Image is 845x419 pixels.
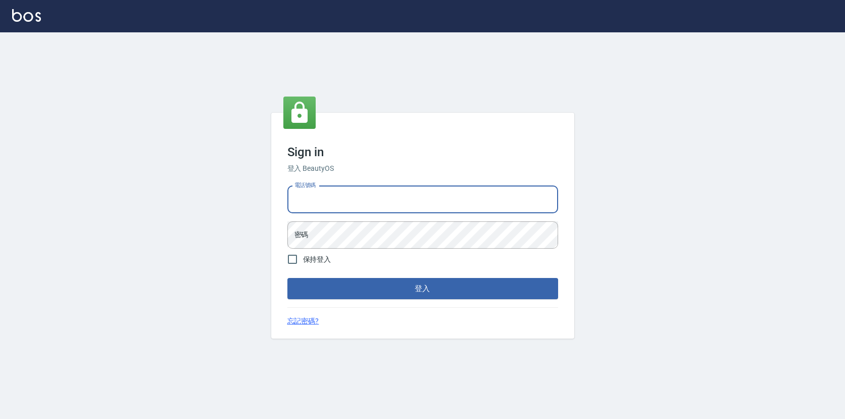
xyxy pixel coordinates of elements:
img: Logo [12,9,41,22]
a: 忘記密碼? [287,316,319,327]
span: 保持登入 [303,254,331,265]
h3: Sign in [287,145,558,159]
h6: 登入 BeautyOS [287,163,558,174]
button: 登入 [287,278,558,299]
label: 電話號碼 [294,181,316,189]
